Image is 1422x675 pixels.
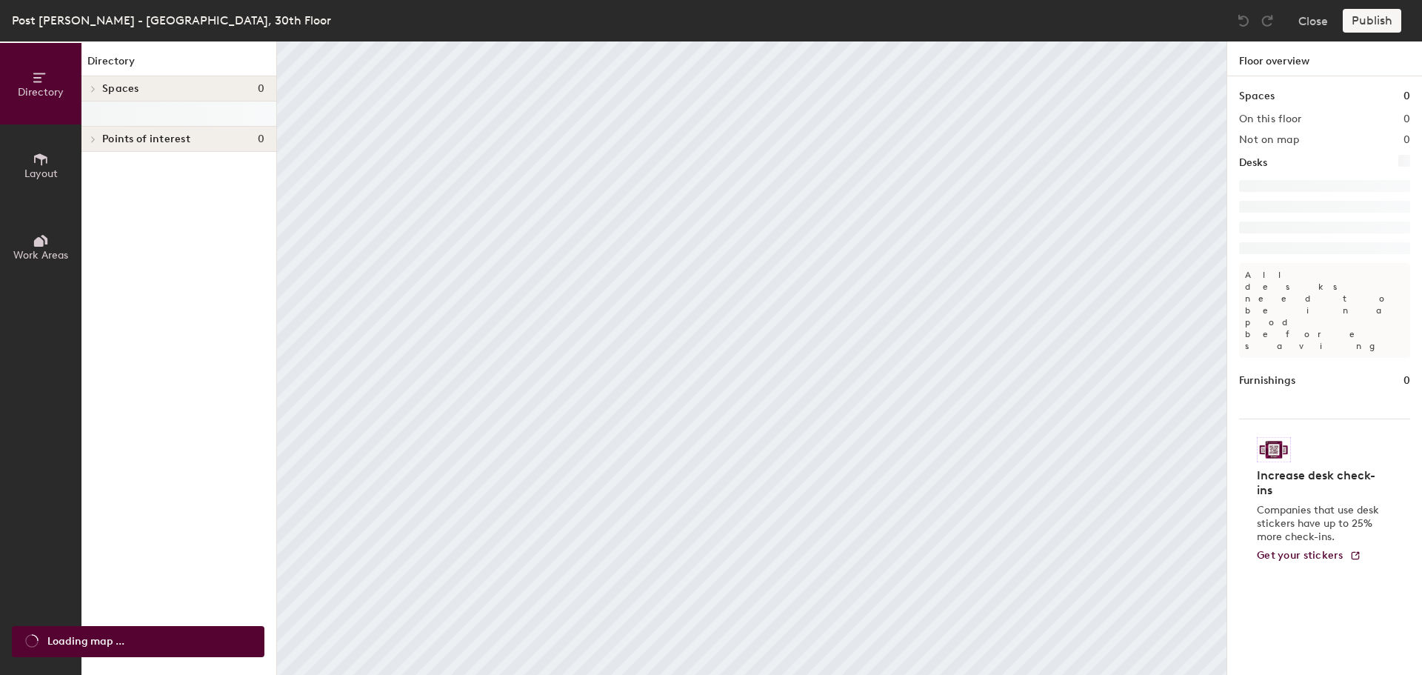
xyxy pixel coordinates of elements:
h1: Spaces [1239,88,1275,104]
h1: Desks [1239,155,1267,171]
span: Directory [18,86,64,99]
h1: Floor overview [1227,41,1422,76]
h1: Furnishings [1239,373,1295,389]
span: Spaces [102,83,139,95]
span: 0 [258,133,264,145]
p: Companies that use desk stickers have up to 25% more check-ins. [1257,504,1383,544]
p: All desks need to be in a pod before saving [1239,263,1410,358]
a: Get your stickers [1257,550,1361,562]
h2: On this floor [1239,113,1302,125]
h4: Increase desk check-ins [1257,468,1383,498]
span: 0 [258,83,264,95]
h1: Directory [81,53,276,76]
img: Undo [1236,13,1251,28]
span: Work Areas [13,249,68,262]
div: Post [PERSON_NAME] - [GEOGRAPHIC_DATA], 30th Floor [12,11,331,30]
span: Points of interest [102,133,190,145]
button: Close [1298,9,1328,33]
h1: 0 [1403,88,1410,104]
span: Get your stickers [1257,549,1343,562]
h2: Not on map [1239,134,1299,146]
img: Sticker logo [1257,437,1291,462]
img: Redo [1260,13,1275,28]
h1: 0 [1403,373,1410,389]
h2: 0 [1403,113,1410,125]
span: Loading map ... [47,634,124,650]
span: Layout [24,167,58,180]
h2: 0 [1403,134,1410,146]
canvas: Map [277,41,1226,675]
